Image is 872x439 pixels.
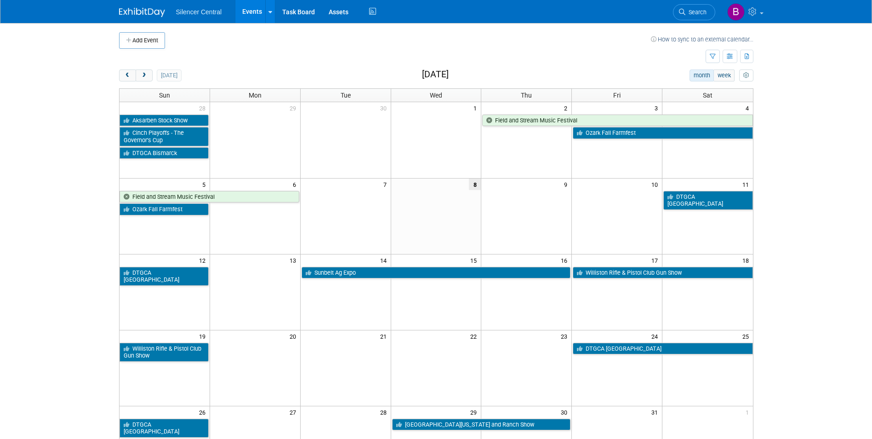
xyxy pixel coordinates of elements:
span: Sun [159,92,170,99]
span: 13 [289,254,300,266]
button: Add Event [119,32,165,49]
span: 21 [379,330,391,342]
span: 23 [560,330,571,342]
span: 19 [198,330,210,342]
i: Personalize Calendar [743,73,749,79]
span: 29 [469,406,481,418]
span: 11 [741,179,753,190]
a: DTGCA [GEOGRAPHIC_DATA] [663,191,752,210]
span: 3 [654,102,662,114]
span: 8 [469,179,481,190]
a: [GEOGRAPHIC_DATA][US_STATE] and Ranch Show [392,419,571,431]
a: DTGCA [GEOGRAPHIC_DATA] [573,343,752,355]
span: 10 [650,179,662,190]
span: 12 [198,254,210,266]
span: 24 [650,330,662,342]
button: [DATE] [157,69,181,81]
a: How to sync to an external calendar... [651,36,753,43]
a: Williston Rifle & Pistol Club Gun Show [573,267,752,279]
span: Thu [521,92,532,99]
a: Search [673,4,715,20]
button: next [136,69,153,81]
span: 30 [379,102,391,114]
a: Field and Stream Music Festival [482,115,752,127]
button: myCustomButton [739,69,753,81]
a: Cinch Playoffs - The Governor’s Cup [120,127,209,146]
span: Wed [430,92,442,99]
h2: [DATE] [422,69,449,80]
span: 7 [382,179,391,190]
span: 6 [292,179,300,190]
span: Search [685,9,707,16]
span: 15 [469,254,481,266]
a: DTGCA [GEOGRAPHIC_DATA] [120,419,209,438]
button: month [690,69,714,81]
a: Field and Stream Music Festival [120,191,299,203]
a: DTGCA Bismarck [120,147,209,159]
span: 5 [201,179,210,190]
span: 28 [198,102,210,114]
span: 17 [650,254,662,266]
span: 9 [563,179,571,190]
span: Tue [341,92,351,99]
a: Ozark Fall Farmfest [120,203,209,215]
span: 28 [379,406,391,418]
span: 20 [289,330,300,342]
button: prev [119,69,136,81]
span: Fri [613,92,621,99]
button: week [713,69,735,81]
span: 31 [650,406,662,418]
span: 1 [745,406,753,418]
img: Billee Page [727,3,745,21]
span: 14 [379,254,391,266]
span: 29 [289,102,300,114]
a: DTGCA [GEOGRAPHIC_DATA] [120,267,209,286]
span: Mon [249,92,262,99]
span: 4 [745,102,753,114]
span: 26 [198,406,210,418]
span: 25 [741,330,753,342]
a: Williston Rifle & Pistol Club Gun Show [120,343,209,362]
span: 27 [289,406,300,418]
span: 18 [741,254,753,266]
span: 1 [473,102,481,114]
img: ExhibitDay [119,8,165,17]
span: 16 [560,254,571,266]
a: Sunbelt Ag Expo [302,267,571,279]
span: 30 [560,406,571,418]
span: 2 [563,102,571,114]
a: Aksarben Stock Show [120,115,209,127]
span: Silencer Central [176,8,222,16]
span: 22 [469,330,481,342]
span: Sat [703,92,712,99]
a: Ozark Fall Farmfest [573,127,752,139]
